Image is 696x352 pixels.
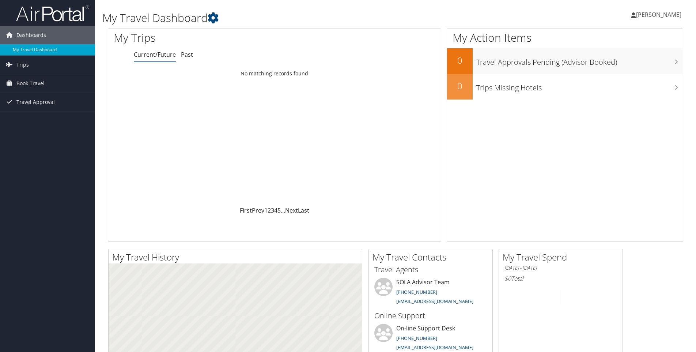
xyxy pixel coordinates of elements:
h2: My Travel Spend [503,251,623,263]
h2: 0 [447,80,473,92]
span: Travel Approval [16,93,55,111]
a: Next [285,206,298,214]
h2: My Travel Contacts [372,251,492,263]
h2: 0 [447,54,473,67]
a: 5 [277,206,281,214]
a: [EMAIL_ADDRESS][DOMAIN_NAME] [396,344,473,351]
h1: My Action Items [447,30,683,45]
td: No matching records found [108,67,441,80]
a: First [240,206,252,214]
h6: [DATE] - [DATE] [504,265,617,272]
a: [PHONE_NUMBER] [396,335,437,341]
a: Current/Future [134,50,176,59]
a: 0Trips Missing Hotels [447,74,683,100]
a: 1 [264,206,268,214]
li: SOLA Advisor Team [371,278,491,308]
span: $0 [504,274,511,282]
span: Dashboards [16,26,46,44]
a: Past [181,50,193,59]
h3: Travel Approvals Pending (Advisor Booked) [476,53,683,67]
a: [PHONE_NUMBER] [396,289,437,295]
a: Prev [252,206,264,214]
h3: Online Support [374,311,487,321]
img: airportal-logo.png [16,5,89,22]
span: … [281,206,285,214]
a: 4 [274,206,277,214]
h6: Total [504,274,617,282]
a: [EMAIL_ADDRESS][DOMAIN_NAME] [396,298,473,304]
h3: Trips Missing Hotels [476,79,683,93]
h2: My Travel History [112,251,362,263]
span: [PERSON_NAME] [636,11,681,19]
h1: My Travel Dashboard [102,10,493,26]
h3: Travel Agents [374,265,487,275]
h1: My Trips [114,30,297,45]
a: 2 [268,206,271,214]
span: Trips [16,56,29,74]
a: 3 [271,206,274,214]
a: [PERSON_NAME] [631,4,689,26]
a: 0Travel Approvals Pending (Advisor Booked) [447,48,683,74]
a: Last [298,206,309,214]
span: Book Travel [16,74,45,93]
